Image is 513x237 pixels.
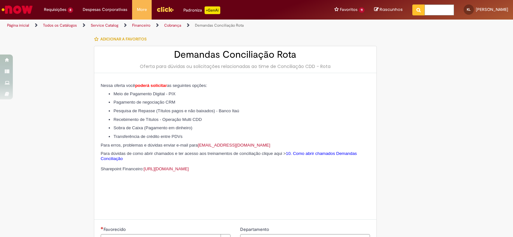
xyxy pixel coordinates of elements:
[195,23,244,28] a: Demandas Conciliação Rota
[167,83,207,88] span: as seguintes opções:
[135,83,167,88] span: poderá solicitar
[340,6,357,13] span: Favoritos
[412,4,425,15] button: Pesquisar
[44,6,66,13] span: Requisições
[132,23,150,28] a: Financeiro
[101,151,357,161] a: 10. Como abrir chamados Demandas Conciliação
[114,91,175,96] span: Meio de Pagamento Digital - PIX
[101,143,270,148] span: Para erros, problemas e dúvidas enviar e-mail para
[101,227,104,229] span: Necessários
[114,125,192,130] span: Sobra de Caixa (Pagamento em dinheiro)
[101,49,370,60] h2: Demandas Conciliação Rota
[5,20,337,31] ul: Trilhas de página
[43,23,77,28] a: Todos os Catálogos
[104,226,127,232] span: Necessários - Favorecido
[94,32,150,46] button: Adicionar a Favoritos
[100,37,147,42] span: Adicionar a Favoritos
[359,7,365,13] span: 11
[1,3,34,16] img: ServiceNow
[7,23,29,28] a: Página inicial
[91,23,118,28] a: Service Catalog
[114,117,202,122] span: Recebimento de Títulos - Operação Multi CDD
[183,6,220,14] div: Padroniza
[114,100,175,105] span: Pagamento de negociação CRM
[101,83,135,88] span: Nessa oferta você
[137,6,147,13] span: More
[156,4,174,14] img: click_logo_yellow_360x200.png
[374,7,403,13] a: Rascunhos
[467,7,471,12] span: KL
[198,143,270,148] a: [EMAIL_ADDRESS][DOMAIN_NAME]
[83,6,127,13] span: Despesas Corporativas
[68,7,73,13] span: 8
[476,7,508,12] span: [PERSON_NAME]
[144,166,189,171] a: [URL][DOMAIN_NAME]
[114,108,239,113] span: Pesquisa de Repasse (Títulos pagos e não baixados) - Banco Itaú
[240,226,270,232] span: Departamento
[114,134,182,139] span: Transferência de crédito entre PDVs
[101,63,370,70] div: Oferta para dúvidas ou solicitações relacionadas ao time de Conciliação CDD - Rota
[101,151,357,171] span: Para dúvidas de como abrir chamados e ter acesso aos treinamentos de conciliação clique aqui > Sh...
[205,6,220,14] p: +GenAi
[380,6,403,13] span: Rascunhos
[164,23,181,28] a: Cobrança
